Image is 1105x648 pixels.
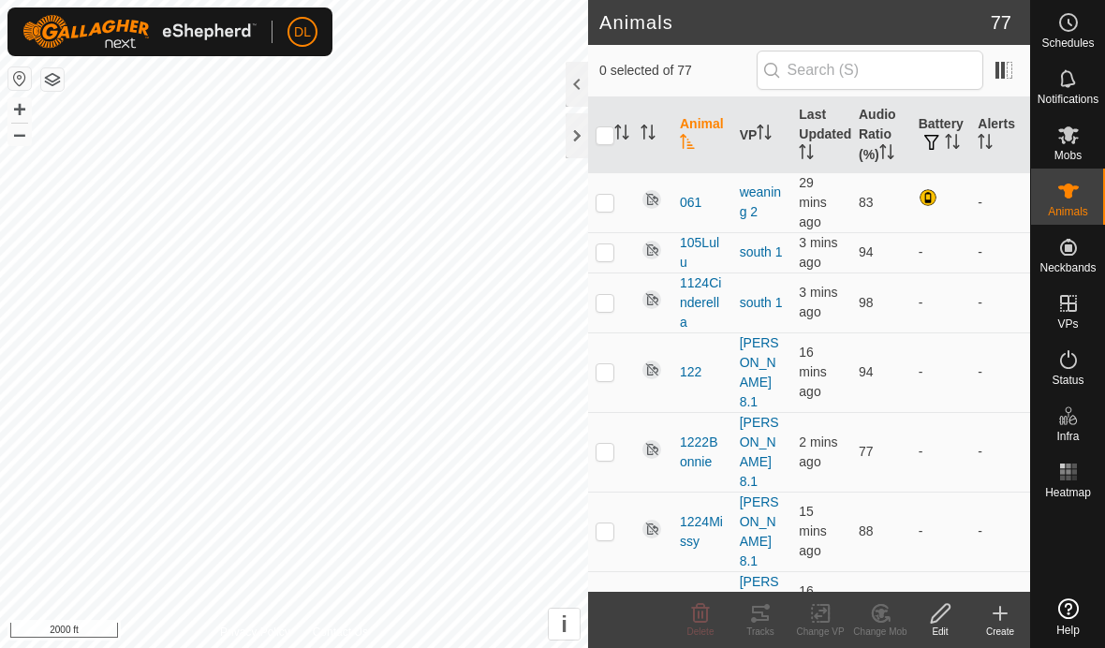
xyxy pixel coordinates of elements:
[1054,150,1082,161] span: Mobs
[680,273,725,332] span: 1124Cinderella
[672,97,732,173] th: Animal
[970,272,1030,332] td: -
[859,523,874,538] span: 88
[740,574,779,648] a: [PERSON_NAME] 8.1
[41,68,64,91] button: Map Layers
[911,412,971,492] td: -
[970,412,1030,492] td: -
[680,512,725,552] span: 1224Missy
[641,288,663,311] img: returning off
[687,626,715,637] span: Delete
[680,193,701,213] span: 061
[799,504,827,558] span: 13 Oct 2025 at 11:24 am
[791,97,851,173] th: Last Updated
[732,97,792,173] th: VP
[859,444,874,459] span: 77
[1056,625,1080,636] span: Help
[1031,591,1105,643] a: Help
[220,624,290,641] a: Privacy Policy
[740,295,783,310] a: south 1
[945,137,960,152] p-sorticon: Activate to sort
[970,492,1030,571] td: -
[8,98,31,121] button: +
[991,8,1011,37] span: 77
[799,583,827,638] span: 13 Oct 2025 at 11:23 am
[859,244,874,259] span: 94
[641,438,663,461] img: returning off
[599,61,757,81] span: 0 selected of 77
[799,434,837,469] span: 13 Oct 2025 at 11:36 am
[1041,37,1094,49] span: Schedules
[680,362,701,382] span: 122
[911,332,971,412] td: -
[799,147,814,162] p-sorticon: Activate to sort
[911,97,971,173] th: Battery
[1045,487,1091,498] span: Heatmap
[740,184,781,219] a: weaning 2
[680,233,725,272] span: 105Lulu
[970,97,1030,173] th: Alerts
[680,137,695,152] p-sorticon: Activate to sort
[599,11,991,34] h2: Animals
[1056,431,1079,442] span: Infra
[1057,318,1078,330] span: VPs
[549,609,580,640] button: i
[859,195,874,210] span: 83
[911,492,971,571] td: -
[8,123,31,145] button: –
[740,244,783,259] a: south 1
[850,625,910,639] div: Change Mob
[1039,262,1096,273] span: Neckbands
[1052,375,1083,386] span: Status
[22,15,257,49] img: Gallagher Logo
[859,295,874,310] span: 98
[757,127,772,142] p-sorticon: Activate to sort
[799,285,837,319] span: 13 Oct 2025 at 11:35 am
[1038,94,1098,105] span: Notifications
[851,97,911,173] th: Audio Ratio (%)
[641,359,663,381] img: returning off
[641,127,656,142] p-sorticon: Activate to sort
[911,232,971,272] td: -
[978,137,993,152] p-sorticon: Activate to sort
[740,335,779,409] a: [PERSON_NAME] 8.1
[1048,206,1088,217] span: Animals
[799,175,827,229] span: 13 Oct 2025 at 11:10 am
[641,239,663,261] img: returning off
[970,232,1030,272] td: -
[561,611,567,637] span: i
[313,624,368,641] a: Contact Us
[680,433,725,472] span: 1222Bonnie
[970,332,1030,412] td: -
[970,625,1030,639] div: Create
[879,147,894,162] p-sorticon: Activate to sort
[730,625,790,639] div: Tracks
[641,188,663,211] img: returning off
[740,415,779,489] a: [PERSON_NAME] 8.1
[790,625,850,639] div: Change VP
[970,172,1030,232] td: -
[799,345,827,399] span: 13 Oct 2025 at 11:23 am
[859,364,874,379] span: 94
[911,272,971,332] td: -
[799,235,837,270] span: 13 Oct 2025 at 11:35 am
[641,518,663,540] img: returning off
[614,127,629,142] p-sorticon: Activate to sort
[757,51,983,90] input: Search (S)
[294,22,311,42] span: DL
[740,494,779,568] a: [PERSON_NAME] 8.1
[910,625,970,639] div: Edit
[8,67,31,90] button: Reset Map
